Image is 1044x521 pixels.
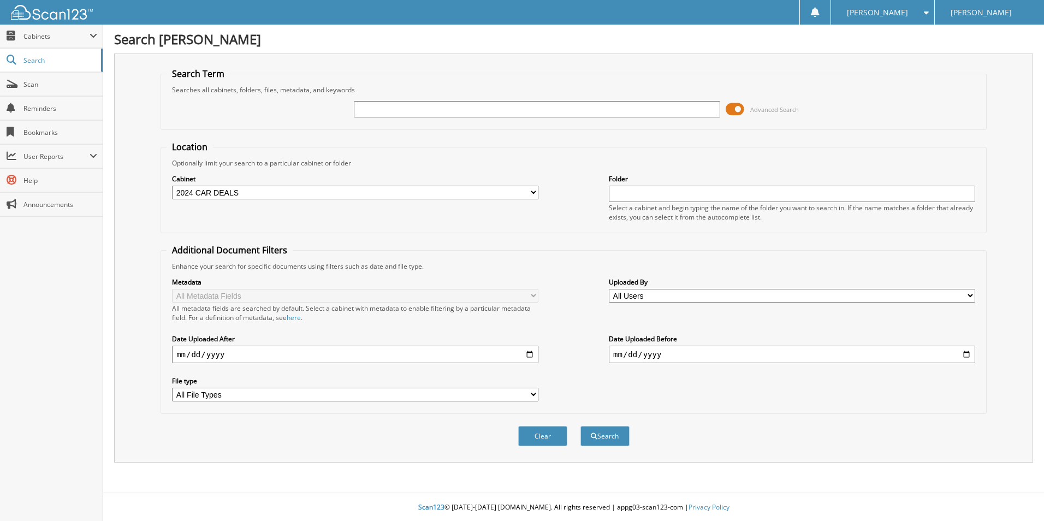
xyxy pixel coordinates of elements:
[167,262,981,271] div: Enhance your search for specific documents using filters such as date and file type.
[23,200,97,209] span: Announcements
[951,9,1012,16] span: [PERSON_NAME]
[172,304,538,322] div: All metadata fields are searched by default. Select a cabinet with metadata to enable filtering b...
[609,174,975,183] label: Folder
[172,277,538,287] label: Metadata
[23,80,97,89] span: Scan
[167,141,213,153] legend: Location
[23,176,97,185] span: Help
[989,469,1044,521] iframe: Chat Widget
[750,105,799,114] span: Advanced Search
[114,30,1033,48] h1: Search [PERSON_NAME]
[172,334,538,344] label: Date Uploaded After
[23,152,90,161] span: User Reports
[418,502,444,512] span: Scan123
[172,346,538,363] input: start
[287,313,301,322] a: here
[609,203,975,222] div: Select a cabinet and begin typing the name of the folder you want to search in. If the name match...
[167,158,981,168] div: Optionally limit your search to a particular cabinet or folder
[167,244,293,256] legend: Additional Document Filters
[23,104,97,113] span: Reminders
[23,56,96,65] span: Search
[609,346,975,363] input: end
[172,376,538,386] label: File type
[580,426,630,446] button: Search
[167,68,230,80] legend: Search Term
[609,334,975,344] label: Date Uploaded Before
[172,174,538,183] label: Cabinet
[847,9,908,16] span: [PERSON_NAME]
[518,426,567,446] button: Clear
[609,277,975,287] label: Uploaded By
[689,502,729,512] a: Privacy Policy
[11,5,93,20] img: scan123-logo-white.svg
[23,32,90,41] span: Cabinets
[103,494,1044,521] div: © [DATE]-[DATE] [DOMAIN_NAME]. All rights reserved | appg03-scan123-com |
[167,85,981,94] div: Searches all cabinets, folders, files, metadata, and keywords
[23,128,97,137] span: Bookmarks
